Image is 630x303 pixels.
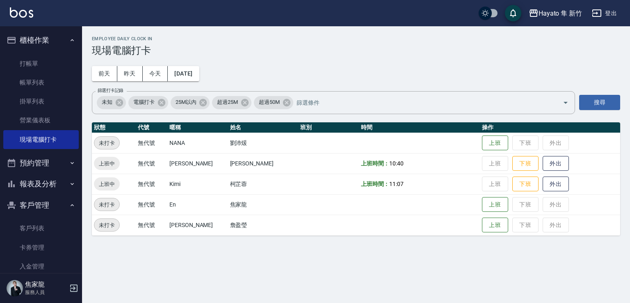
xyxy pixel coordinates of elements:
[389,181,404,187] span: 11:07
[3,54,79,73] a: 打帳單
[254,98,285,106] span: 超過50M
[3,111,79,130] a: 營業儀表板
[228,194,299,215] td: 焦家龍
[168,66,199,81] button: [DATE]
[3,173,79,195] button: 報表及分析
[167,133,228,153] td: NANA
[543,177,569,192] button: 外出
[294,95,548,110] input: 篩選條件
[539,8,582,18] div: Hayato 隼 新竹
[579,95,620,110] button: 搜尋
[361,160,390,167] b: 上班時間：
[389,160,404,167] span: 10:40
[171,98,201,106] span: 25M以內
[92,36,620,41] h2: Employee Daily Clock In
[10,7,33,18] img: Logo
[3,195,79,216] button: 客戶管理
[94,200,119,209] span: 未打卡
[525,5,585,22] button: Hayato 隼 新竹
[543,156,569,171] button: 外出
[3,238,79,257] a: 卡券管理
[298,122,359,133] th: 班別
[228,133,299,153] td: 劉沛煖
[512,156,539,171] button: 下班
[559,96,572,109] button: Open
[136,153,167,174] td: 無代號
[167,215,228,235] td: [PERSON_NAME]
[171,96,210,109] div: 25M以內
[482,218,508,233] button: 上班
[512,177,539,192] button: 下班
[505,5,521,21] button: save
[117,66,143,81] button: 昨天
[361,181,390,187] b: 上班時間：
[3,219,79,238] a: 客戶列表
[212,96,251,109] div: 超過25M
[136,215,167,235] td: 無代號
[98,87,123,94] label: 篩選打卡記錄
[136,174,167,194] td: 無代號
[167,174,228,194] td: Kimi
[228,122,299,133] th: 姓名
[136,194,167,215] td: 無代號
[7,280,23,296] img: Person
[254,96,293,109] div: 超過50M
[143,66,168,81] button: 今天
[3,73,79,92] a: 帳單列表
[97,96,126,109] div: 未知
[3,152,79,174] button: 預約管理
[228,215,299,235] td: 詹盈瑩
[94,139,119,147] span: 未打卡
[212,98,243,106] span: 超過25M
[94,180,120,188] span: 上班中
[482,135,508,151] button: 上班
[94,221,119,230] span: 未打卡
[97,98,117,106] span: 未知
[92,122,136,133] th: 狀態
[482,197,508,212] button: 上班
[25,289,67,296] p: 服務人員
[228,174,299,194] td: 柯芷蓉
[136,133,167,153] td: 無代號
[167,194,228,215] td: En
[92,45,620,56] h3: 現場電腦打卡
[92,66,117,81] button: 前天
[228,153,299,174] td: [PERSON_NAME]
[589,6,620,21] button: 登出
[3,130,79,149] a: 現場電腦打卡
[25,280,67,289] h5: 焦家龍
[359,122,480,133] th: 時間
[94,159,120,168] span: 上班中
[480,122,620,133] th: 操作
[167,122,228,133] th: 暱稱
[3,30,79,51] button: 櫃檯作業
[136,122,167,133] th: 代號
[128,98,160,106] span: 電腦打卡
[128,96,168,109] div: 電腦打卡
[3,92,79,111] a: 掛單列表
[3,257,79,276] a: 入金管理
[167,153,228,174] td: [PERSON_NAME]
